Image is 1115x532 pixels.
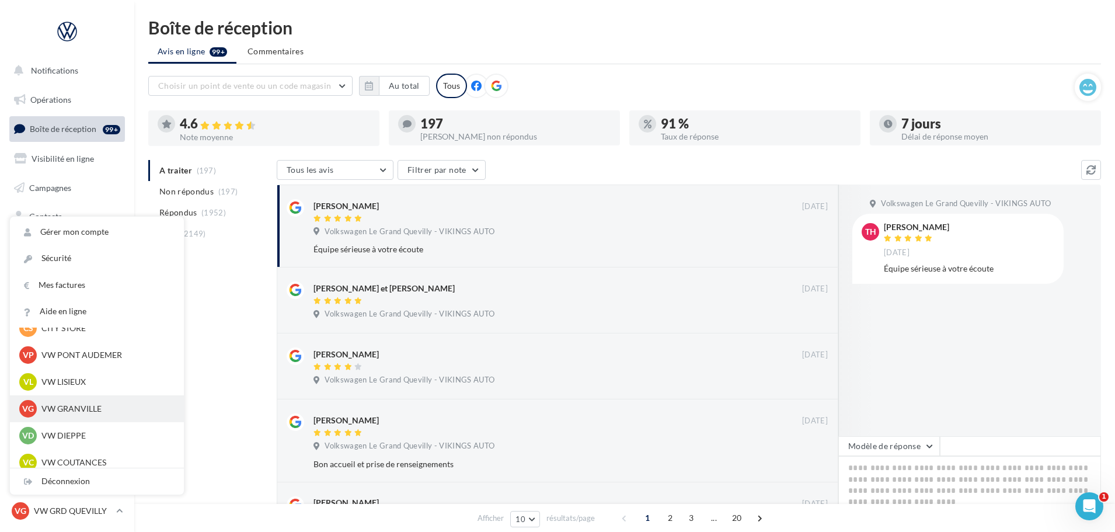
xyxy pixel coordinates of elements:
[103,125,120,134] div: 99+
[313,244,752,255] div: Équipe sérieuse à votre écoute
[325,309,494,319] span: Volkswagen Le Grand Quevilly - VIKINGS AUTO
[325,375,494,385] span: Volkswagen Le Grand Quevilly - VIKINGS AUTO
[182,229,206,238] span: (2149)
[7,234,127,258] a: Médiathèque
[313,200,379,212] div: [PERSON_NAME]
[1099,492,1109,502] span: 1
[287,165,334,175] span: Tous les avis
[313,283,455,294] div: [PERSON_NAME] et [PERSON_NAME]
[838,436,940,456] button: Modèle de réponse
[10,219,184,245] a: Gérer mon compte
[661,509,680,527] span: 2
[41,403,170,415] p: VW GRANVILLE
[802,350,828,360] span: [DATE]
[30,95,71,105] span: Opérations
[7,88,127,112] a: Opérations
[41,322,170,334] p: CITY STORE
[478,513,504,524] span: Afficher
[41,349,170,361] p: VW PONT AUDEMER
[359,76,430,96] button: Au total
[7,204,127,229] a: Contacts
[638,509,657,527] span: 1
[802,499,828,509] span: [DATE]
[802,284,828,294] span: [DATE]
[277,160,393,180] button: Tous les avis
[41,430,170,441] p: VW DIEPPE
[10,245,184,272] a: Sécurité
[398,160,486,180] button: Filtrer par note
[802,416,828,426] span: [DATE]
[7,116,127,141] a: Boîte de réception99+
[313,458,752,470] div: Bon accueil et prise de renseignements
[22,403,34,415] span: VG
[325,227,494,237] span: Volkswagen Le Grand Quevilly - VIKINGS AUTO
[436,74,467,98] div: Tous
[313,415,379,426] div: [PERSON_NAME]
[180,133,370,141] div: Note moyenne
[727,509,747,527] span: 20
[313,349,379,360] div: [PERSON_NAME]
[901,133,1092,141] div: Délai de réponse moyen
[515,514,525,524] span: 10
[29,211,62,221] span: Contacts
[884,223,949,231] div: [PERSON_NAME]
[10,468,184,495] div: Déconnexion
[884,248,910,258] span: [DATE]
[7,331,127,365] a: Campagnes DataOnDemand
[23,376,33,388] span: VL
[30,124,96,134] span: Boîte de réception
[881,199,1051,209] span: Volkswagen Le Grand Quevilly - VIKINGS AUTO
[325,441,494,451] span: Volkswagen Le Grand Quevilly - VIKINGS AUTO
[148,19,1101,36] div: Boîte de réception
[1075,492,1103,520] iframe: Intercom live chat
[23,457,34,468] span: VC
[510,511,540,527] button: 10
[218,187,238,196] span: (197)
[148,76,353,96] button: Choisir un point de vente ou un code magasin
[546,513,595,524] span: résultats/page
[7,58,123,83] button: Notifications
[15,505,26,517] span: VG
[802,201,828,212] span: [DATE]
[158,81,331,91] span: Choisir un point de vente ou un code magasin
[420,133,611,141] div: [PERSON_NAME] non répondus
[34,505,111,517] p: VW GRD QUEVILLY
[41,376,170,388] p: VW LISIEUX
[31,65,78,75] span: Notifications
[420,117,611,130] div: 197
[661,117,851,130] div: 91 %
[379,76,430,96] button: Au total
[32,154,94,164] span: Visibilité en ligne
[29,182,71,192] span: Campagnes
[865,226,876,238] span: TH
[313,497,379,509] div: [PERSON_NAME]
[23,322,33,334] span: CS
[180,117,370,131] div: 4.6
[661,133,851,141] div: Taux de réponse
[201,208,226,217] span: (1952)
[682,509,701,527] span: 3
[41,457,170,468] p: VW COUTANCES
[159,207,197,218] span: Répondus
[7,291,127,326] a: PLV et print personnalisable
[10,272,184,298] a: Mes factures
[705,509,723,527] span: ...
[7,147,127,171] a: Visibilité en ligne
[159,186,214,197] span: Non répondus
[248,46,304,57] span: Commentaires
[10,298,184,325] a: Aide en ligne
[9,500,125,522] a: VG VW GRD QUEVILLY
[901,117,1092,130] div: 7 jours
[23,349,34,361] span: VP
[22,430,34,441] span: VD
[884,263,1054,274] div: Équipe sérieuse à votre écoute
[7,263,127,287] a: Calendrier
[7,176,127,200] a: Campagnes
